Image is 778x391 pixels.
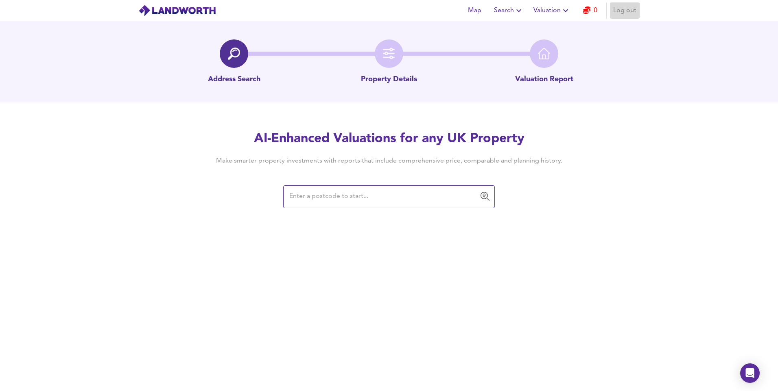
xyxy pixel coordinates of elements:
span: Map [465,5,484,16]
img: logo [138,4,216,17]
img: filter-icon [383,48,395,60]
span: Search [494,5,524,16]
h4: Make smarter property investments with reports that include comprehensive price, comparable and p... [203,156,575,165]
p: Property Details [361,74,417,85]
p: Address Search [208,74,260,85]
span: Log out [613,5,636,16]
h2: AI-Enhanced Valuations for any UK Property [203,130,575,148]
button: Map [461,2,487,19]
span: Valuation [533,5,570,16]
a: 0 [583,5,597,16]
img: home-icon [538,48,550,60]
button: Search [491,2,527,19]
div: Open Intercom Messenger [740,363,760,383]
button: 0 [577,2,603,19]
img: search-icon [228,48,240,60]
input: Enter a postcode to start... [287,189,479,204]
button: Log out [610,2,640,19]
p: Valuation Report [515,74,573,85]
button: Valuation [530,2,574,19]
